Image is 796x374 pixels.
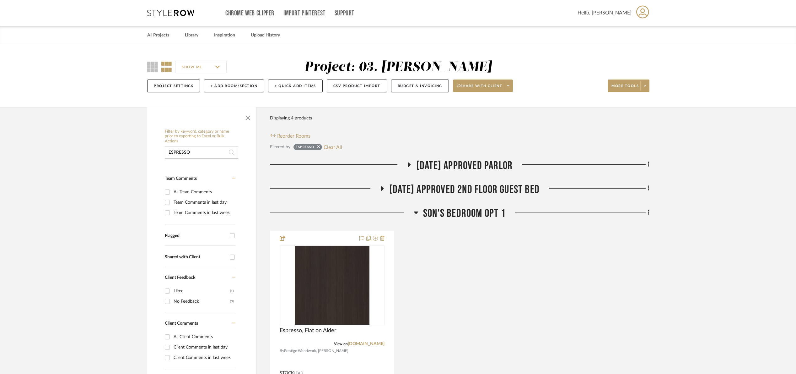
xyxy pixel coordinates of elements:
[174,296,230,306] div: No Feedback
[608,80,649,92] button: More tools
[453,80,513,92] button: Share with client
[147,80,200,92] button: Project Settings
[334,342,348,346] span: View on
[578,9,632,17] span: Hello, [PERSON_NAME]
[268,80,323,92] button: + Quick Add Items
[174,187,234,197] div: All Team Comments
[280,348,284,354] span: By
[416,159,513,173] span: [DATE] Approved Parlor
[611,84,639,93] span: More tools
[284,348,348,354] span: Prestige Woodwork, [PERSON_NAME]
[147,31,169,40] a: All Projects
[283,11,325,16] a: Import Pinterest
[165,233,227,239] div: Flagged
[165,275,195,280] span: Client Feedback
[165,129,238,144] h6: Filter by keyword, category or name prior to exporting to Excel or Bulk Actions
[391,80,449,92] button: Budget & Invoicing
[280,327,336,334] span: Espresso, Flat on Alder
[174,208,234,218] div: Team Comments in last week
[165,321,198,326] span: Client Comments
[225,11,274,16] a: Chrome Web Clipper
[327,80,387,92] button: CSV Product Import
[174,353,234,363] div: Client Comments in last week
[174,342,234,352] div: Client Comments in last day
[214,31,235,40] a: Inspiration
[457,84,503,93] span: Share with client
[296,145,314,151] div: ESPRESSO
[165,176,197,181] span: Team Comments
[230,286,234,296] div: (1)
[230,296,234,306] div: (3)
[174,197,234,207] div: Team Comments in last day
[242,110,254,123] button: Close
[389,183,540,196] span: [DATE] Approved 2nd floor Guest Bed
[174,286,230,296] div: Liked
[423,207,506,220] span: Son's bedroom Opt 1
[324,143,342,151] button: Clear All
[277,132,310,140] span: Reorder Rooms
[280,246,384,325] div: 0
[295,246,370,325] img: Espresso, Flat on Alder
[185,31,198,40] a: Library
[270,112,312,124] div: Displaying 4 products
[165,255,227,260] div: Shared with Client
[251,31,280,40] a: Upload History
[270,132,310,140] button: Reorder Rooms
[348,342,385,346] a: [DOMAIN_NAME]
[165,146,238,159] input: Search within 4 results
[204,80,264,92] button: + Add Room/Section
[304,61,492,74] div: Project: 03. [PERSON_NAME]
[174,332,234,342] div: All Client Comments
[270,144,290,151] div: Filtered by
[335,11,354,16] a: Support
